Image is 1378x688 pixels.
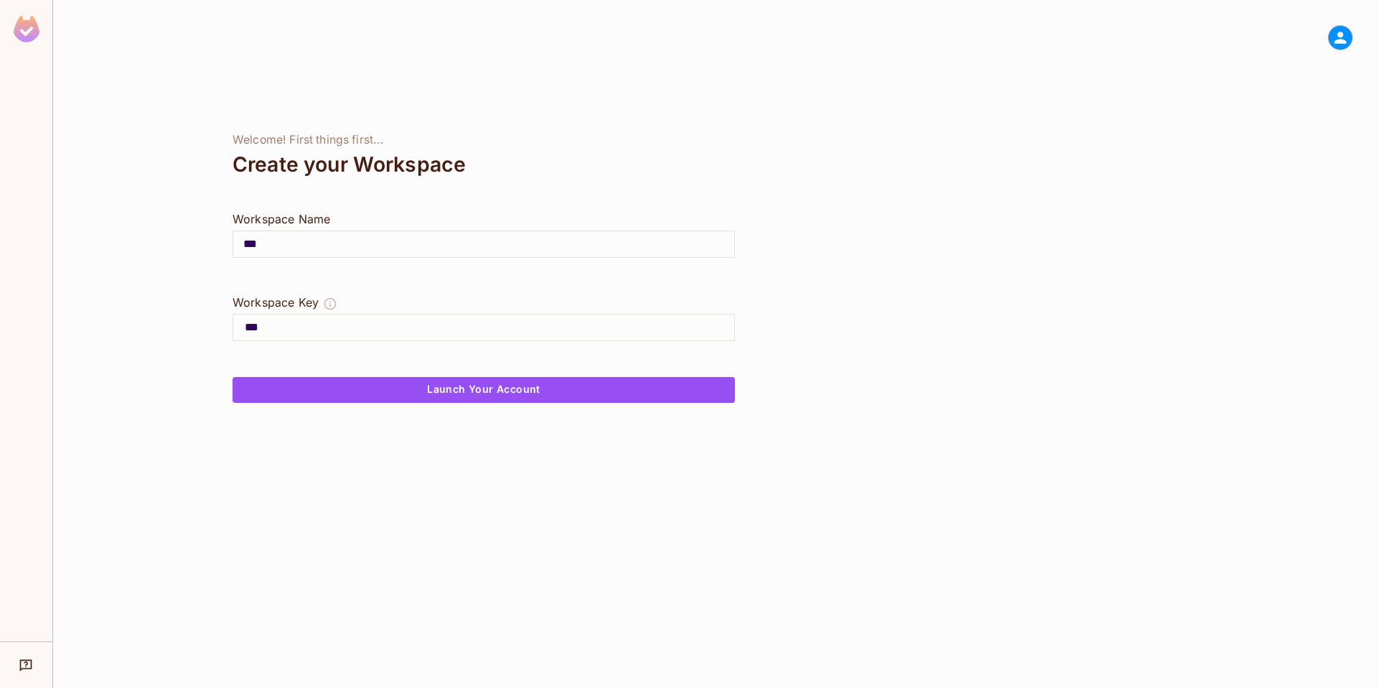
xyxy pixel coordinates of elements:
button: Launch Your Account [233,377,735,403]
div: Help & Updates [10,651,42,679]
button: The Workspace Key is unique, and serves as the identifier of your workspace. [323,294,337,314]
div: Create your Workspace [233,147,735,182]
img: SReyMgAAAABJRU5ErkJggg== [14,16,39,42]
div: Workspace Name [233,210,735,228]
div: Welcome! First things first... [233,133,735,147]
div: Workspace Key [233,294,319,311]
